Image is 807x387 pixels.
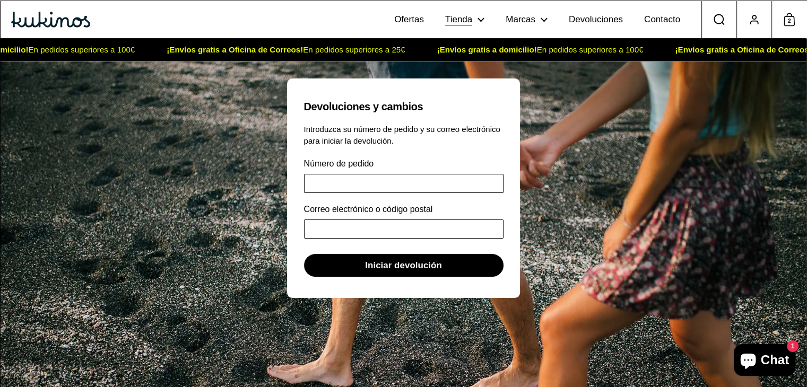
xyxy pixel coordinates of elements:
span: Tienda [445,14,472,25]
label: Correo electrónico o código postal [304,203,433,216]
span: Contacto [644,14,680,25]
label: Número de pedido [304,157,374,171]
span: 2 [784,14,795,28]
span: Iniciar devolución [365,254,442,276]
p: Introduzca su número de pedido y su correo electrónico para iniciar la devolución. [304,124,504,147]
a: Tienda [435,5,495,34]
span: Ofertas [394,14,424,25]
a: Devoluciones [558,5,634,34]
inbox-online-store-chat: Chat de la tienda online Shopify [731,344,799,379]
span: En pedidos superiores a 25€ [151,45,421,55]
strong: ¡Envíos gratis a Oficina de Correos! [167,45,303,54]
h1: Devoluciones y cambios [304,100,504,113]
a: Ofertas [384,5,435,34]
a: Contacto [634,5,691,34]
a: Marcas [495,5,558,34]
strong: ¡Envíos gratis a domicilio! [437,45,537,54]
button: Iniciar devolución [304,254,504,277]
span: Marcas [506,14,535,25]
span: En pedidos superiores a 100€ [421,45,660,55]
span: Devoluciones [569,14,623,25]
